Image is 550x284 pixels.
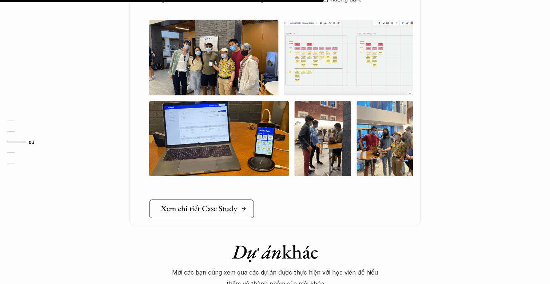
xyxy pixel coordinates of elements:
a: Xem chi tiết Case Study [149,200,254,218]
a: 03 [7,138,42,146]
h1: khác [148,240,402,264]
em: Dự án [232,239,282,264]
strong: 03 [29,139,35,145]
h5: Xem chi tiết Case Study [161,204,237,213]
